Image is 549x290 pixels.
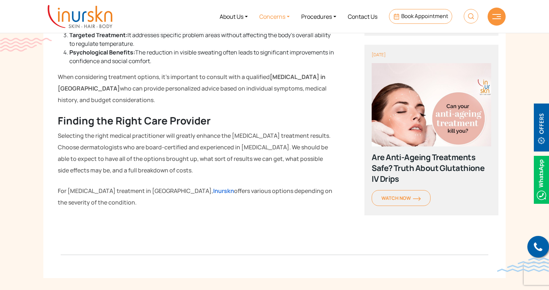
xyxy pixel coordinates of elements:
p: Selecting the right medical practitioner will greatly enhance the [MEDICAL_DATA] treatment result... [58,130,334,176]
a: Procedures [295,3,342,30]
img: orange-arrow [413,196,421,201]
a: Watch Noworange-arrow [372,190,431,206]
li: The reduction in visible sweating often leads to significant improvements in confidence and socia... [69,48,334,65]
div: [DATE] [372,52,491,57]
span: Watch Now [381,195,421,201]
strong: Targeted Treatment: [69,31,127,39]
span: Book Appointment [401,12,448,20]
div: Are Anti-Ageing Treatments Safe? Truth About Glutathione IV Drips [372,152,491,184]
p: When considering treatment options, it’s important to consult with a qualified who can provide pe... [58,71,334,106]
p: For [MEDICAL_DATA] treatment in [GEOGRAPHIC_DATA], offers various options depending on the severi... [58,185,334,208]
a: About Us [214,3,254,30]
img: bluewave [497,258,549,272]
img: poster [372,63,491,146]
a: Concerns [254,3,295,30]
a: Book Appointment [389,9,452,24]
a: Whatsappicon [534,175,549,183]
strong: Psychological Benefits: [69,48,135,56]
strong: Finding the Right Care Provider [58,114,211,127]
img: offerBt [534,104,549,151]
img: inurskn-logo [48,5,112,28]
img: hamLine.svg [492,14,501,19]
img: Whatsappicon [534,156,549,204]
li: It addresses specific problem areas without affecting the body’s overall ability to regulate temp... [69,31,334,48]
img: HeaderSearch [464,9,478,23]
a: Contact Us [342,3,383,30]
a: Inurskn [213,187,234,195]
